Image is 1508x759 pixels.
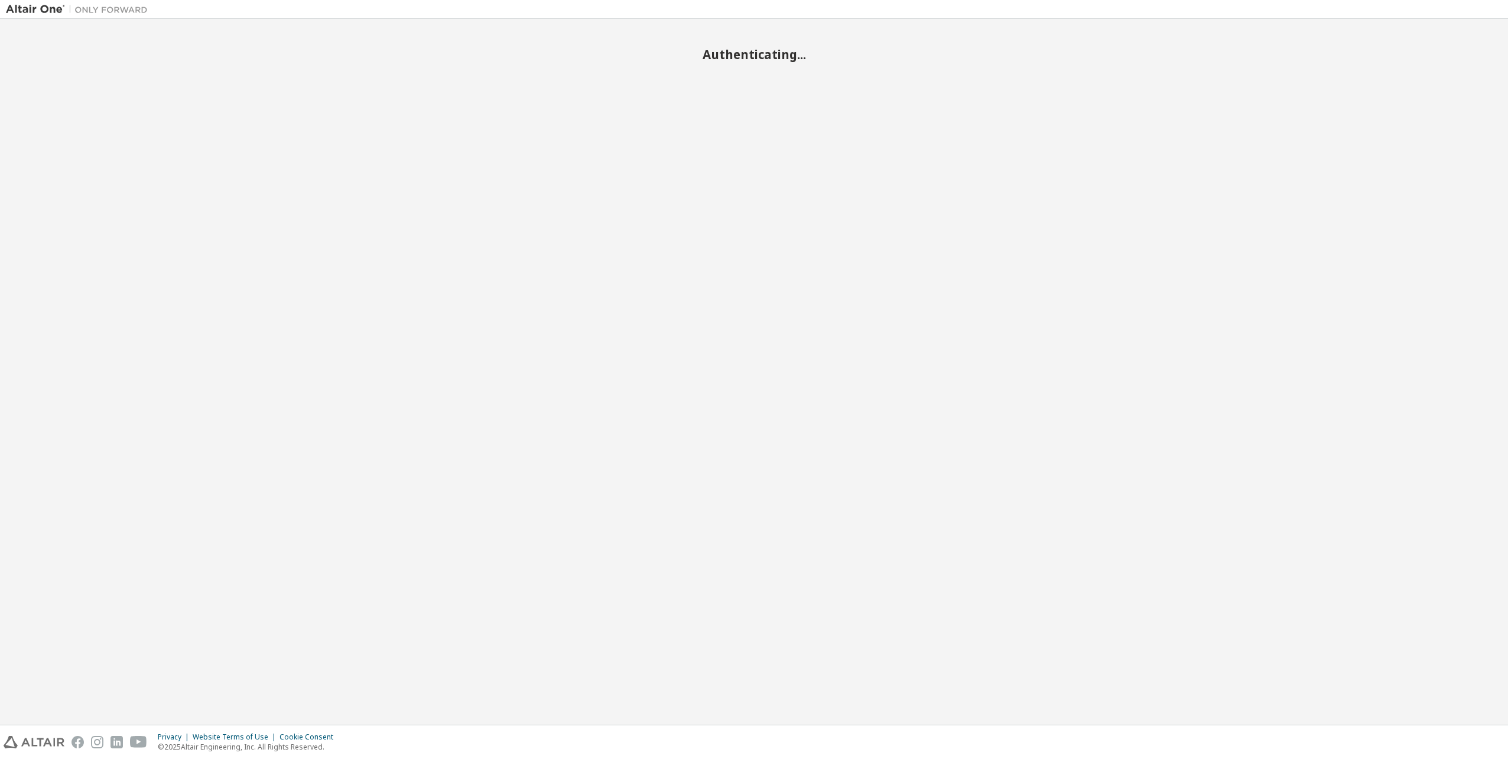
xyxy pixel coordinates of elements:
img: Altair One [6,4,154,15]
img: instagram.svg [91,736,103,748]
h2: Authenticating... [6,47,1502,62]
div: Privacy [158,732,193,742]
img: altair_logo.svg [4,736,64,748]
div: Website Terms of Use [193,732,279,742]
div: Cookie Consent [279,732,340,742]
p: © 2025 Altair Engineering, Inc. All Rights Reserved. [158,742,340,752]
img: youtube.svg [130,736,147,748]
img: facebook.svg [71,736,84,748]
img: linkedin.svg [110,736,123,748]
